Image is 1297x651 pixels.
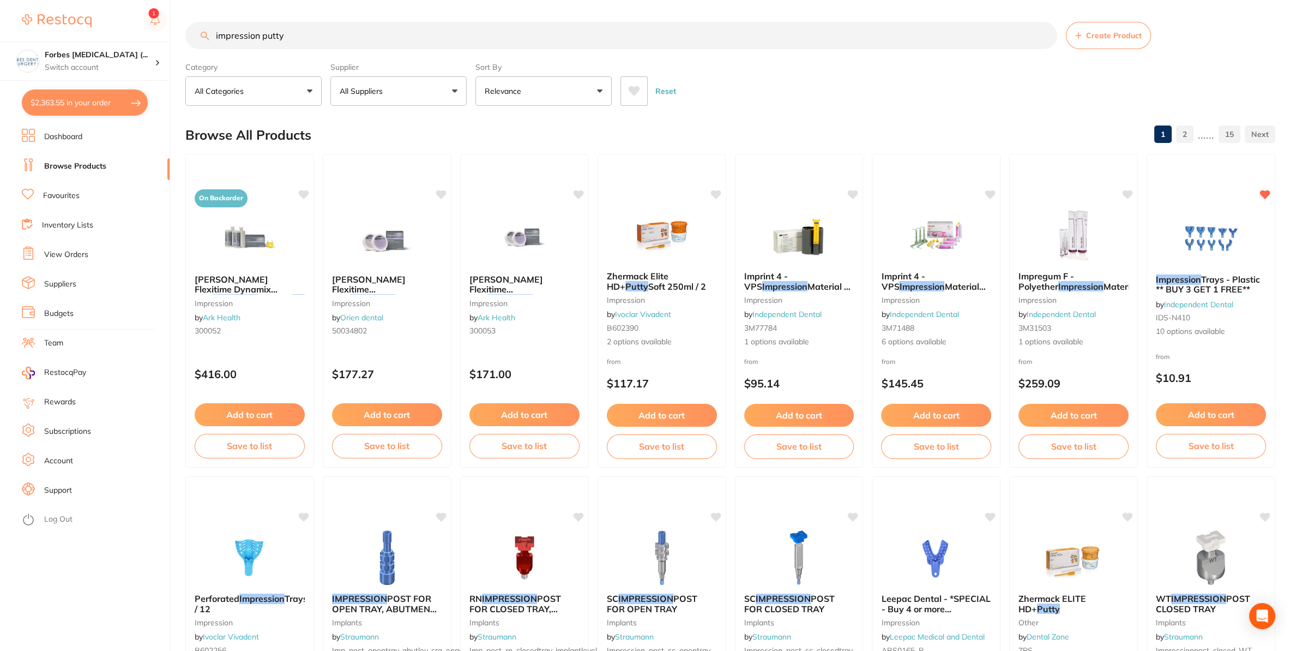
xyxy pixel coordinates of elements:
[1103,281,1138,292] span: Material
[478,632,516,642] a: Straumann
[330,62,467,72] label: Supplier
[1176,123,1193,145] a: 2
[607,323,638,333] span: B602390
[618,593,673,604] em: IMPRESSION
[22,89,148,116] button: $2,363.55 in your order
[195,189,248,207] span: On Backorder
[744,271,854,291] b: Imprint 4 - VPS Impression Material - Penta - Heavy
[626,208,697,262] img: Zhermack Elite HD+ Putty Soft 250ml / 2
[485,86,526,97] p: Relevance
[1027,632,1069,642] a: Dental Zone
[881,323,914,333] span: 3M71488
[1018,377,1129,390] p: $259.09
[1156,274,1260,295] span: Trays - Plastic ** BUY 3 GET 1 FREE**
[482,593,537,604] em: IMPRESSION
[744,593,835,614] span: POST FOR CLOSED TRAY
[652,76,679,106] button: Reset
[607,404,717,427] button: Add to cart
[744,357,758,366] span: from
[195,86,248,97] p: All Categories
[330,76,467,106] button: All Suppliers
[756,593,811,604] em: IMPRESSION
[195,274,278,305] span: [PERSON_NAME] Flexitime Dynamix VPS
[744,594,854,614] b: SC IMPRESSION POST FOR CLOSED TRAY
[1086,31,1142,40] span: Create Product
[195,326,221,336] span: 300052
[625,281,648,292] em: Putty
[214,530,285,585] img: Perforated Impression Trays / 12
[881,434,991,458] button: Save to list
[332,299,442,308] small: impression
[1058,281,1103,292] em: Impression
[1066,22,1151,49] button: Create Product
[195,274,305,295] b: Kulzer Flexitime Dynamix VPS Impression Material Putty Refill 2x380ml
[44,338,63,349] a: Team
[744,309,822,319] span: by
[626,530,697,585] img: SC IMPRESSION POST FOR OPEN TRAY
[607,594,717,614] b: SC IMPRESSION POST FOR OPEN TRAY
[1018,337,1129,348] span: 1 options available
[1018,404,1129,427] button: Add to cart
[340,632,379,642] a: Straumann
[44,485,72,496] a: Support
[648,281,706,292] span: Soft 250ml / 2
[881,593,990,634] span: Leepac Dental - *SPECIAL - Buy 4 or more $6.00/bag* ABS
[332,618,442,627] small: implants
[1156,593,1171,604] span: WT
[1018,594,1129,614] b: Zhermack ELITE HD+ Putty
[22,367,35,379] img: RestocqPay
[607,618,717,627] small: implants
[350,294,395,305] em: Impression
[752,632,791,642] a: Straumann
[332,274,406,305] span: [PERSON_NAME] Flexitime VPS
[195,368,305,380] p: $416.00
[185,22,1057,49] input: Search Products
[899,281,944,292] em: Impression
[43,190,80,201] a: Favourites
[1156,274,1201,285] em: Impression
[22,8,92,33] a: Restocq Logo
[469,618,580,627] small: implants
[1171,593,1226,604] em: IMPRESSION
[1156,353,1170,361] span: from
[1018,434,1129,458] button: Save to list
[1164,632,1203,642] a: Straumann
[1156,593,1250,614] span: POST CLOSED TRAY
[607,337,717,348] span: 2 options available
[607,593,618,604] span: SC
[332,632,379,642] span: by
[881,271,925,291] span: Imprint 4 - VPS
[45,50,155,61] h4: Forbes Dental Surgery (DentalTown 6)
[1156,326,1266,337] span: 10 options available
[607,296,717,304] small: impression
[44,397,76,408] a: Rewards
[469,403,580,426] button: Add to cart
[607,309,671,319] span: by
[762,281,807,292] em: Impression
[744,296,854,304] small: impression
[352,211,423,266] img: Kulzer Flexitime VPS Impression Material Easy Putty 2 x 300ml
[881,404,991,427] button: Add to cart
[22,14,92,27] img: Restocq Logo
[881,296,991,304] small: impression
[1198,128,1214,141] p: ......
[489,530,560,585] img: RN IMPRESSION POST FOR CLOSED TRAY, IMPLANT LEVEL
[258,294,292,305] span: Material
[185,76,322,106] button: All Categories
[881,357,895,366] span: from
[881,271,991,291] b: Imprint 4 - VPS Impression Material (Garant Cartridge)
[1038,530,1109,585] img: Zhermack ELITE HD+ Putty
[744,271,788,291] span: Imprint 4 - VPS
[1027,309,1096,319] a: Independent Dental
[1018,618,1129,627] small: other
[607,377,717,390] p: $117.17
[1156,632,1203,642] span: by
[901,530,972,585] img: Leepac Dental - *SPECIAL - Buy 4 or more $6.00/bag* ABS Impression Trays [Lower] - High Quality D...
[1175,211,1246,266] img: Impression Trays - Plastic ** BUY 3 GET 1 FREE**
[1164,300,1233,309] a: Independent Dental
[607,632,654,642] span: by
[1156,313,1190,322] span: IDS-N410
[1018,593,1086,614] span: Zhermack ELITE HD+
[332,274,442,295] b: Kulzer Flexitime VPS Impression Material Easy Putty 2 x 300ml
[22,511,166,529] button: Log Out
